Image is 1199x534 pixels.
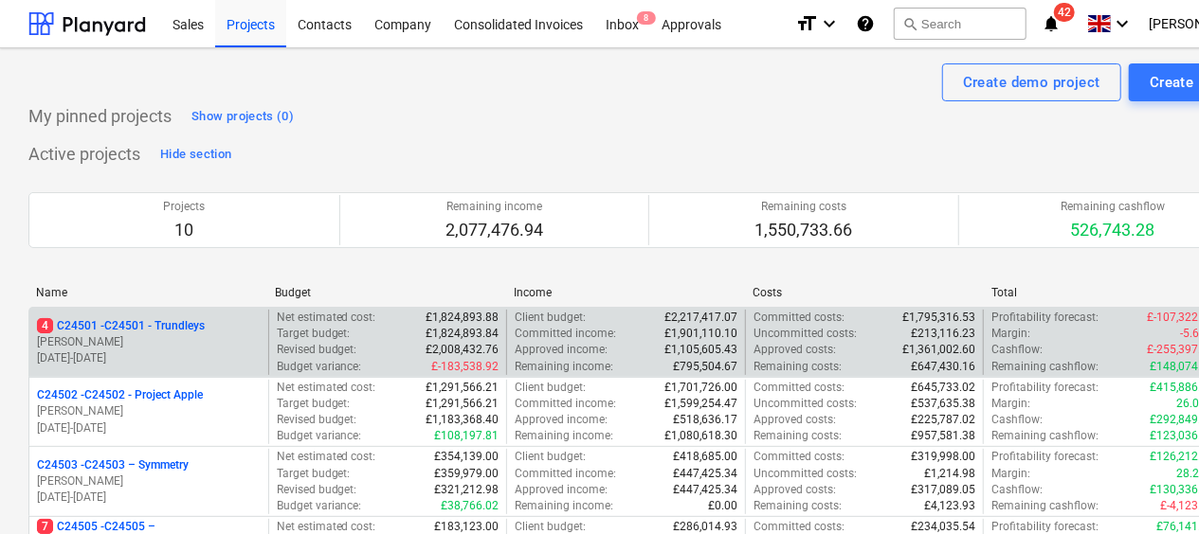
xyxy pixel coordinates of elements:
p: Remaining costs : [754,428,842,444]
p: £319,998.00 [911,449,975,465]
p: Revised budget : [277,482,357,498]
p: £321,212.98 [434,482,499,498]
button: Create demo project [942,63,1121,101]
div: Show projects (0) [191,106,294,128]
p: [DATE] - [DATE] [37,489,261,506]
p: 1,550,733.66 [754,219,852,241]
p: Remaining cashflow : [991,498,1099,514]
p: Client budget : [515,449,586,465]
p: Remaining costs : [754,498,842,514]
p: [DATE] - [DATE] [37,350,261,366]
p: £1,824,893.88 [426,310,499,326]
p: £1,599,254.47 [664,396,737,412]
p: £4,123.93 [924,498,975,514]
p: Remaining cashflow [1061,199,1165,215]
p: Cashflow : [991,342,1043,358]
p: £108,197.81 [434,428,499,444]
p: Profitability forecast : [991,380,1099,396]
p: Client budget : [515,380,586,396]
p: Approved income : [515,482,608,498]
p: C24501 - C24501 - Trundleys [37,318,205,334]
p: £1,901,110.10 [664,326,737,342]
p: £447,425.34 [673,466,737,482]
button: Show projects (0) [187,101,299,132]
p: £213,116.23 [911,326,975,342]
p: Cashflow : [991,412,1043,428]
button: Search [894,8,1026,40]
p: Remaining income : [515,428,613,444]
i: keyboard_arrow_down [1111,12,1134,35]
div: 4C24501 -C24501 - Trundleys[PERSON_NAME][DATE]-[DATE] [37,318,261,366]
p: Projects [163,199,205,215]
p: Committed income : [515,396,616,412]
p: [PERSON_NAME] [37,473,261,489]
p: £647,430.16 [911,359,975,375]
p: £957,581.38 [911,428,975,444]
p: Net estimated cost : [277,380,376,396]
p: £1,701,726.00 [664,380,737,396]
p: £645,733.02 [911,380,975,396]
p: 2,077,476.94 [445,219,543,241]
p: £354,139.00 [434,449,499,465]
p: £0.00 [708,498,737,514]
span: 8 [637,11,656,25]
iframe: Chat Widget [1104,443,1199,534]
p: Margin : [991,466,1030,482]
p: Revised budget : [277,342,357,358]
p: £1,361,002.60 [902,342,975,358]
p: C24503 - C24503 – Symmetry [37,457,189,473]
p: £38,766.02 [441,498,499,514]
span: 7 [37,519,53,534]
p: £359,979.00 [434,466,499,482]
p: Target budget : [277,466,351,482]
p: Target budget : [277,396,351,412]
p: Approved costs : [754,482,836,498]
p: Committed costs : [754,380,845,396]
div: Budget [275,286,499,299]
div: Costs [753,286,976,299]
p: £1,824,893.84 [426,326,499,342]
p: Revised budget : [277,412,357,428]
p: Remaining income [445,199,543,215]
p: Client budget : [515,310,586,326]
p: Margin : [991,396,1030,412]
p: Remaining income : [515,359,613,375]
p: Active projects [28,143,140,166]
p: Uncommitted costs : [754,466,857,482]
p: £418,685.00 [673,449,737,465]
p: £795,504.67 [673,359,737,375]
p: Target budget : [277,326,351,342]
div: C24502 -C24502 - Project Apple[PERSON_NAME][DATE]-[DATE] [37,387,261,436]
p: Budget variance : [277,498,362,514]
span: search [902,16,917,31]
div: Hide section [160,144,231,166]
p: Committed income : [515,326,616,342]
p: £447,425.34 [673,482,737,498]
div: C24503 -C24503 – Symmetry[PERSON_NAME][DATE]-[DATE] [37,457,261,506]
p: Remaining cashflow : [991,359,1099,375]
p: Budget variance : [277,359,362,375]
p: 10 [163,219,205,241]
p: £317,089.05 [911,482,975,498]
p: Budget variance : [277,428,362,444]
p: My pinned projects [28,105,172,128]
i: notifications [1042,12,1061,35]
p: 526,743.28 [1061,219,1165,241]
p: [PERSON_NAME] [37,403,261,419]
p: Committed income : [515,466,616,482]
p: £1,291,566.21 [426,380,499,396]
p: Committed costs : [754,449,845,465]
span: 42 [1054,3,1075,22]
i: Knowledge base [856,12,875,35]
p: [PERSON_NAME] [37,334,261,350]
p: £518,636.17 [673,412,737,428]
p: £-183,538.92 [431,359,499,375]
p: Approved costs : [754,342,836,358]
p: Profitability forecast : [991,449,1099,465]
p: £1,214.98 [924,466,975,482]
p: £1,183,368.40 [426,412,499,428]
p: £1,795,316.53 [902,310,975,326]
div: Income [514,286,737,299]
p: £2,008,432.76 [426,342,499,358]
